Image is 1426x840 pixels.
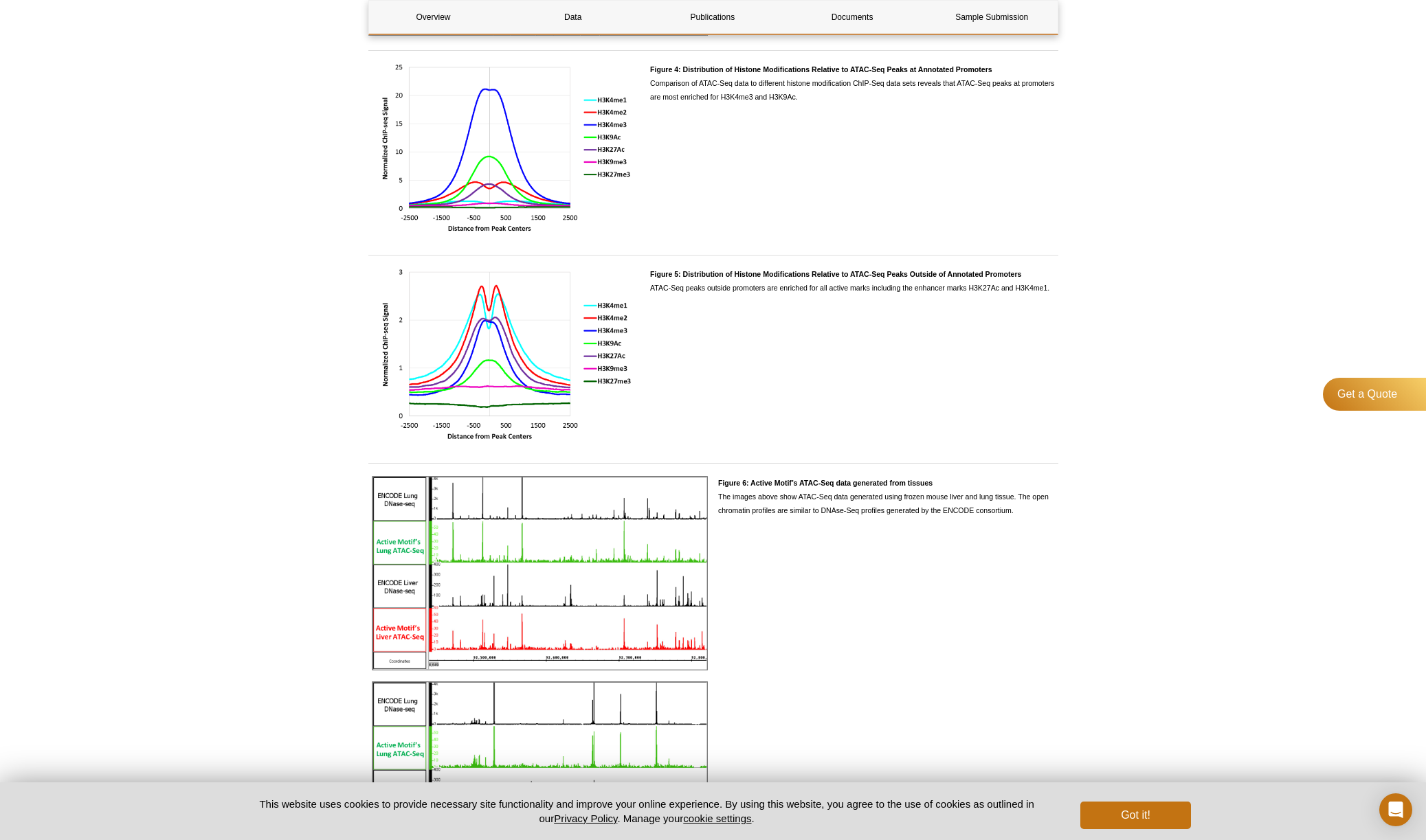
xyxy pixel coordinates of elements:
[369,1,498,34] a: Overview
[1323,378,1426,411] a: Get a Quote
[683,813,751,824] button: cookie settings
[788,1,917,34] a: Documents
[718,479,1049,514] span: The images above show ATAC-Seq data generated using frozen mouse liver and lung tissue. The open ...
[648,1,777,34] a: Publications
[1379,793,1412,826] div: Open Intercom Messenger
[368,267,640,449] img: ATAC-Seq Data 6
[650,65,992,73] strong: Figure 4: Distribution of Histone Modifications Relative to ATAC-Seq Peaks at Annotated Promoters
[650,270,1021,278] strong: Figure 5: Distribution of Histone Modifications Relative to ATAC-Seq Peaks Outside of Annotated P...
[927,1,1056,34] a: Sample Submission
[368,63,640,245] a: Click for full size image
[509,1,638,34] a: Data
[368,267,640,453] a: Click for full size image
[1080,802,1190,829] button: Got it!
[236,797,1058,826] p: This website uses cookies to provide necessary site functionality and improve your online experie...
[650,65,1054,101] span: Comparison of ATAC-Seq data to different histone modification ChIP-Seq data sets reveals that ATA...
[650,270,1049,292] span: ATAC-Seq peaks outside promoters are enriched for all active marks including the enhancer marks H...
[368,63,640,240] img: ATAC-Seq Data 5
[718,479,933,487] strong: Figure 6: Active Motif’s ATAC-Seq data generated from tissues
[554,813,617,824] a: Privacy Policy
